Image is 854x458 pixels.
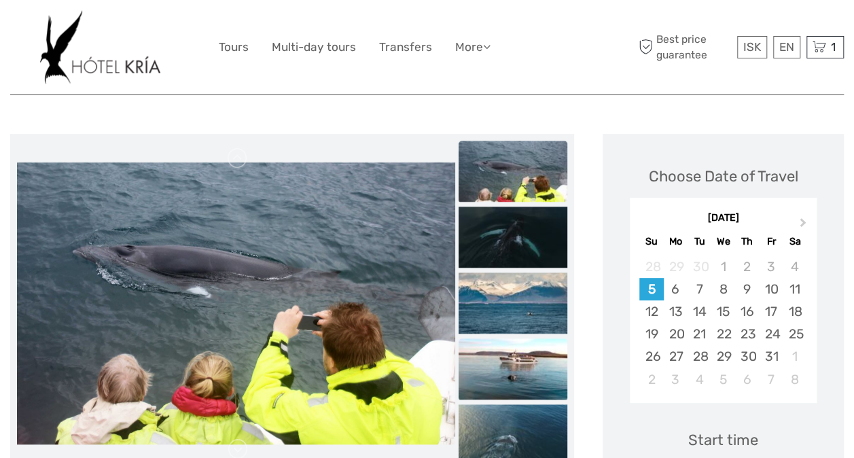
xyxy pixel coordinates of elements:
[664,278,688,300] div: Choose Monday, October 6th, 2025
[773,36,800,58] div: EN
[459,141,567,202] img: 751e4deada9f4f478e390925d9dce6e3_slider_thumbnail.jpeg
[783,323,806,345] div: Choose Saturday, October 25th, 2025
[639,278,663,300] div: Choose Sunday, October 5th, 2025
[688,256,711,278] div: Not available Tuesday, September 30th, 2025
[735,323,759,345] div: Choose Thursday, October 23rd, 2025
[735,368,759,391] div: Choose Thursday, November 6th, 2025
[759,256,783,278] div: Not available Friday, October 3rd, 2025
[639,300,663,323] div: Choose Sunday, October 12th, 2025
[664,232,688,251] div: Mo
[459,338,567,400] img: d8b60ceeed0a4535b894ee493b03c963_slider_thumbnail.jpeg
[219,37,249,57] a: Tours
[639,368,663,391] div: Choose Sunday, November 2nd, 2025
[664,323,688,345] div: Choose Monday, October 20th, 2025
[743,40,761,54] span: ISK
[459,272,567,334] img: a728e7ee043747a7bd976de2869c4803_slider_thumbnail.jpeg
[783,345,806,368] div: Choose Saturday, November 1st, 2025
[459,207,567,268] img: b2e8d19628e146999be236d4cda54f50_slider_thumbnail.jpeg
[639,256,663,278] div: Not available Sunday, September 28th, 2025
[735,300,759,323] div: Choose Thursday, October 16th, 2025
[735,232,759,251] div: Th
[639,345,663,368] div: Choose Sunday, October 26th, 2025
[639,323,663,345] div: Choose Sunday, October 19th, 2025
[759,278,783,300] div: Choose Friday, October 10th, 2025
[783,300,806,323] div: Choose Saturday, October 18th, 2025
[711,368,735,391] div: Choose Wednesday, November 5th, 2025
[794,215,815,236] button: Next Month
[759,345,783,368] div: Choose Friday, October 31st, 2025
[783,368,806,391] div: Choose Saturday, November 8th, 2025
[829,40,838,54] span: 1
[759,368,783,391] div: Choose Friday, November 7th, 2025
[40,10,160,84] img: 532-e91e591f-ac1d-45f7-9962-d0f146f45aa0_logo_big.jpg
[688,300,711,323] div: Choose Tuesday, October 14th, 2025
[664,368,688,391] div: Choose Monday, November 3rd, 2025
[759,323,783,345] div: Choose Friday, October 24th, 2025
[711,300,735,323] div: Choose Wednesday, October 15th, 2025
[688,232,711,251] div: Tu
[759,300,783,323] div: Choose Friday, October 17th, 2025
[711,345,735,368] div: Choose Wednesday, October 29th, 2025
[688,323,711,345] div: Choose Tuesday, October 21st, 2025
[711,278,735,300] div: Choose Wednesday, October 8th, 2025
[783,278,806,300] div: Choose Saturday, October 11th, 2025
[635,32,734,62] span: Best price guarantee
[783,256,806,278] div: Not available Saturday, October 4th, 2025
[630,211,817,226] div: [DATE]
[688,368,711,391] div: Choose Tuesday, November 4th, 2025
[664,300,688,323] div: Choose Monday, October 13th, 2025
[711,256,735,278] div: Not available Wednesday, October 1st, 2025
[783,232,806,251] div: Sa
[759,232,783,251] div: Fr
[272,37,356,57] a: Multi-day tours
[639,232,663,251] div: Su
[711,323,735,345] div: Choose Wednesday, October 22nd, 2025
[711,232,735,251] div: We
[379,37,432,57] a: Transfers
[688,278,711,300] div: Choose Tuesday, October 7th, 2025
[664,345,688,368] div: Choose Monday, October 27th, 2025
[649,166,798,187] div: Choose Date of Travel
[17,162,455,445] img: 751e4deada9f4f478e390925d9dce6e3_main_slider.jpeg
[735,278,759,300] div: Choose Thursday, October 9th, 2025
[735,256,759,278] div: Not available Thursday, October 2nd, 2025
[455,37,491,57] a: More
[664,256,688,278] div: Not available Monday, September 29th, 2025
[688,429,758,451] div: Start time
[688,345,711,368] div: Choose Tuesday, October 28th, 2025
[735,345,759,368] div: Choose Thursday, October 30th, 2025
[634,256,812,391] div: month 2025-10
